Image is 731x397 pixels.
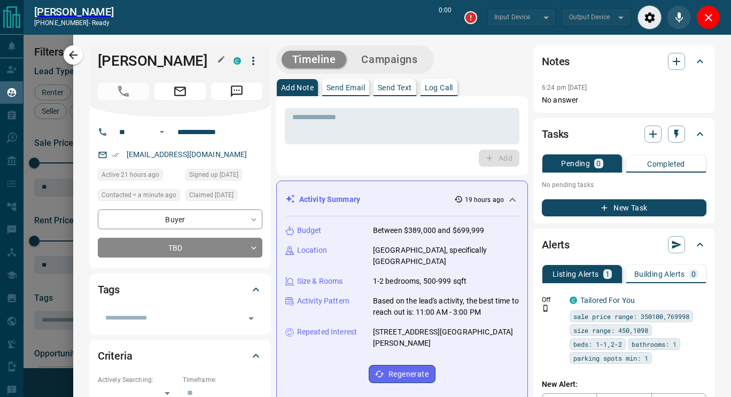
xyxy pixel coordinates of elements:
[573,339,622,349] span: beds: 1-1,2-2
[189,190,234,200] span: Claimed [DATE]
[98,83,149,100] span: Call
[542,295,563,305] p: Off
[542,236,570,253] h2: Alerts
[691,270,696,278] p: 0
[439,5,452,29] p: 0:00
[297,295,349,307] p: Activity Pattern
[155,126,168,138] button: Open
[465,195,504,205] p: 19 hours ago
[244,311,259,326] button: Open
[542,232,706,258] div: Alerts
[573,311,689,322] span: sale price range: 350100,769998
[34,5,114,18] h2: [PERSON_NAME]
[299,194,360,205] p: Activity Summary
[297,326,357,338] p: Repeated Interest
[282,51,347,68] button: Timeline
[542,199,706,216] button: New Task
[285,190,519,209] div: Activity Summary19 hours ago
[373,225,485,236] p: Between $389,000 and $699,999
[542,177,706,193] p: No pending tasks
[92,19,110,27] span: ready
[98,169,180,184] div: Thu Aug 14 2025
[573,353,648,363] span: parking spots min: 1
[34,18,114,28] p: [PHONE_NUMBER] -
[98,347,133,364] h2: Criteria
[542,49,706,74] div: Notes
[369,365,436,383] button: Regenerate
[373,245,519,267] p: [GEOGRAPHIC_DATA], specifically [GEOGRAPHIC_DATA]
[98,209,262,229] div: Buyer
[211,83,262,100] span: Message
[98,281,120,298] h2: Tags
[542,379,706,390] p: New Alert:
[189,169,238,180] span: Signed up [DATE]
[185,169,262,184] div: Thu Aug 14 2025
[102,190,176,200] span: Contacted < a minute ago
[378,84,412,91] p: Send Text
[326,84,365,91] p: Send Email
[542,126,569,143] h2: Tasks
[373,295,519,318] p: Based on the lead's activity, the best time to reach out is: 11:00 AM - 3:00 PM
[98,277,262,302] div: Tags
[373,276,466,287] p: 1-2 bedrooms, 500-999 sqft
[234,57,241,65] div: condos.ca
[297,225,322,236] p: Budget
[98,189,180,204] div: Fri Aug 15 2025
[667,5,691,29] div: Mute
[183,375,262,385] p: Timeframe:
[98,52,217,69] h1: [PERSON_NAME]
[596,160,601,167] p: 0
[98,238,262,258] div: TBD
[647,160,685,168] p: Completed
[127,150,247,159] a: [EMAIL_ADDRESS][DOMAIN_NAME]
[632,339,676,349] span: bathrooms: 1
[542,84,587,91] p: 6:24 pm [DATE]
[373,326,519,349] p: [STREET_ADDRESS][GEOGRAPHIC_DATA][PERSON_NAME]
[542,53,570,70] h2: Notes
[580,296,635,305] a: Tailored For You
[185,189,262,204] div: Thu Aug 14 2025
[351,51,428,68] button: Campaigns
[425,84,453,91] p: Log Call
[98,343,262,369] div: Criteria
[297,276,343,287] p: Size & Rooms
[102,169,159,180] span: Active 21 hours ago
[696,5,720,29] div: Close
[573,325,648,336] span: size range: 450,1098
[637,5,662,29] div: Audio Settings
[570,297,577,304] div: condos.ca
[605,270,610,278] p: 1
[112,151,119,159] svg: Email Verified
[281,84,314,91] p: Add Note
[542,305,549,312] svg: Push Notification Only
[634,270,685,278] p: Building Alerts
[542,95,706,106] p: No answer
[542,121,706,147] div: Tasks
[553,270,599,278] p: Listing Alerts
[297,245,327,256] p: Location
[98,375,177,385] p: Actively Searching:
[154,83,206,100] span: Email
[561,160,590,167] p: Pending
